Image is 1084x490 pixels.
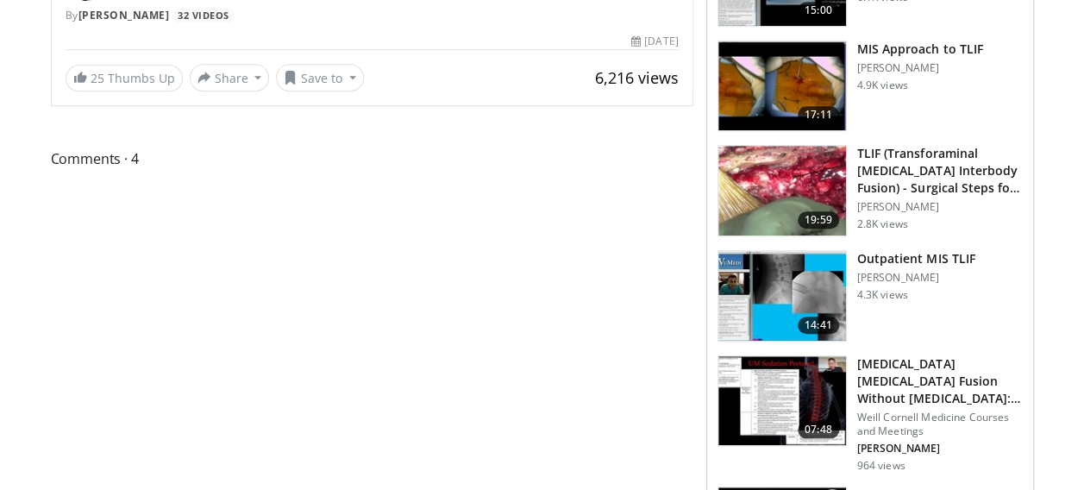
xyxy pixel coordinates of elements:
[66,8,679,23] div: By
[857,288,908,302] p: 4.3K views
[717,41,1023,132] a: 17:11 MIS Approach to TLIF [PERSON_NAME] 4.9K views
[78,8,170,22] a: [PERSON_NAME]
[857,79,908,92] p: 4.9K views
[91,70,104,86] span: 25
[66,65,183,91] a: 25 Thumbs Up
[718,251,846,341] img: 1ea8b3c0-0adc-4de1-b44a-511d6cadfaae.150x105_q85_crop-smart_upscale.jpg
[857,217,908,231] p: 2.8K views
[857,61,983,75] p: [PERSON_NAME]
[798,211,839,229] span: 19:59
[857,271,975,285] p: [PERSON_NAME]
[857,459,905,473] p: 964 views
[595,67,679,88] span: 6,216 views
[798,421,839,438] span: 07:48
[857,355,1023,407] h3: [MEDICAL_DATA] [MEDICAL_DATA] Fusion Without [MEDICAL_DATA]: Lessons Learned…
[276,64,364,91] button: Save to
[798,2,839,19] span: 15:00
[857,200,1023,214] p: [PERSON_NAME]
[172,9,235,23] a: 32 Videos
[631,34,678,49] div: [DATE]
[718,41,846,131] img: c30310e5-261a-41b0-871b-601266a637a8.150x105_q85_crop-smart_upscale.jpg
[717,250,1023,342] a: 14:41 Outpatient MIS TLIF [PERSON_NAME] 4.3K views
[857,250,975,267] h3: Outpatient MIS TLIF
[717,355,1023,473] a: 07:48 [MEDICAL_DATA] [MEDICAL_DATA] Fusion Without [MEDICAL_DATA]: Lessons Learned… Weill Cornell...
[51,148,693,170] span: Comments 4
[190,64,270,91] button: Share
[798,106,839,123] span: 17:11
[857,41,983,58] h3: MIS Approach to TLIF
[857,411,1023,438] p: Weill Cornell Medicine Courses and Meetings
[857,145,1023,197] h3: TLIF (Transforaminal [MEDICAL_DATA] Interbody Fusion) - Surgical Steps for L…
[717,145,1023,236] a: 19:59 TLIF (Transforaminal [MEDICAL_DATA] Interbody Fusion) - Surgical Steps for L… [PERSON_NAME]...
[798,317,839,334] span: 14:41
[718,146,846,236] img: 55c4cc14-a047-45dc-91b7-efcccad56c5a.150x105_q85_crop-smart_upscale.jpg
[718,356,846,446] img: 38f6df16-e76a-497c-b1f1-55ba7be3e150.150x105_q85_crop-smart_upscale.jpg
[857,442,1023,455] p: [PERSON_NAME]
